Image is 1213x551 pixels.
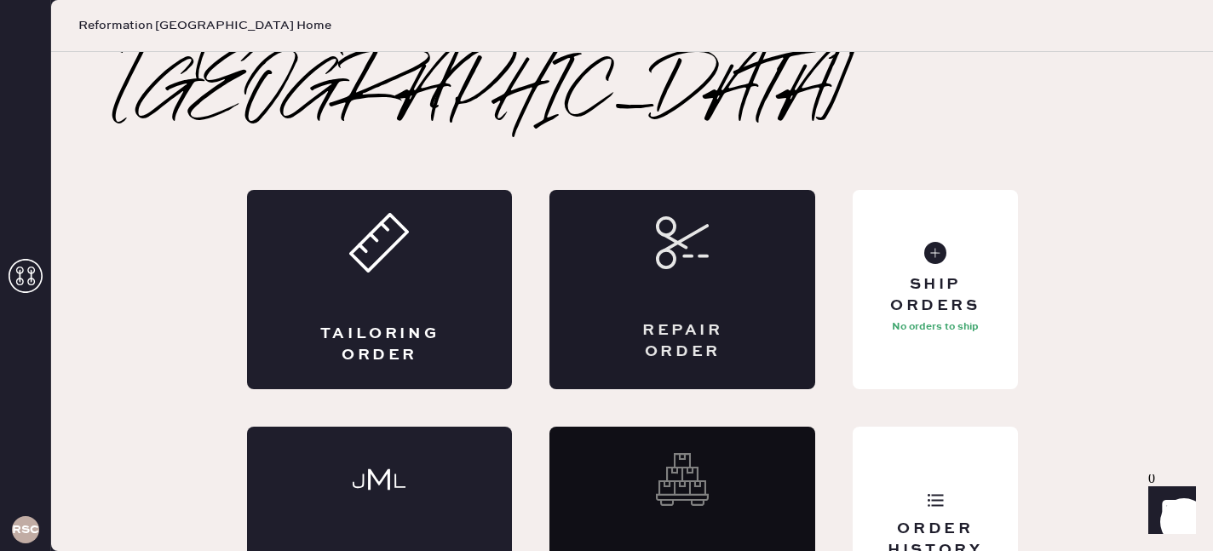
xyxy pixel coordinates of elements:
[78,17,331,34] span: Reformation [GEOGRAPHIC_DATA] Home
[1132,474,1205,548] iframe: Front Chat
[12,524,39,536] h3: RSCPA
[892,317,979,337] p: No orders to ship
[866,274,1003,317] div: Ship Orders
[618,320,747,363] div: Repair Order
[315,324,445,366] div: Tailoring Order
